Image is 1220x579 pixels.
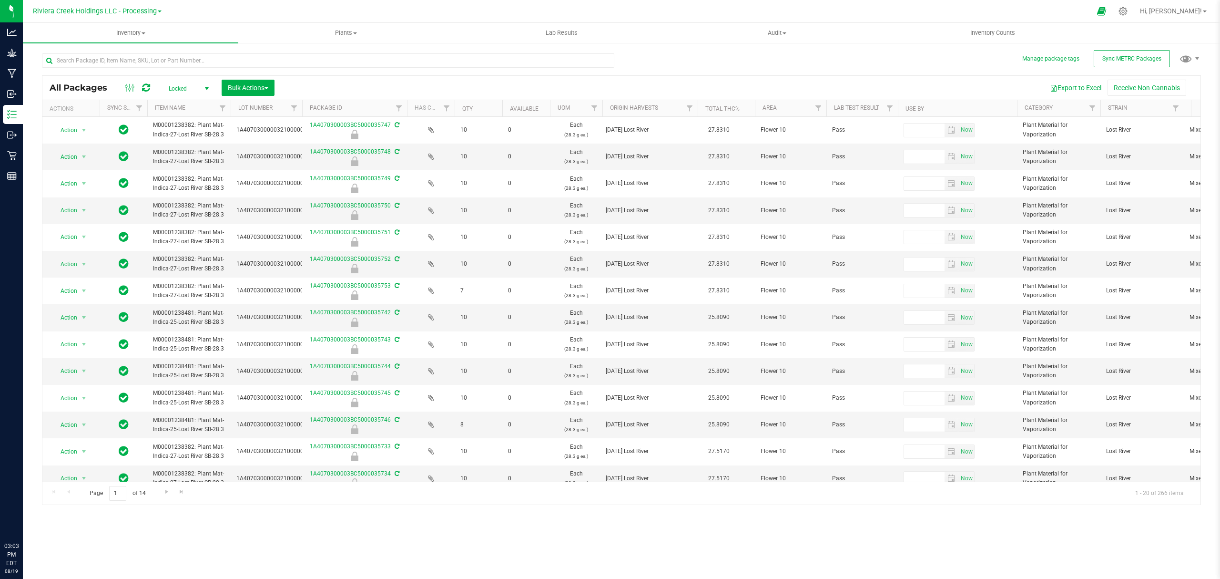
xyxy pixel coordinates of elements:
[761,340,821,349] span: Flower 10
[238,104,273,111] a: Lot Number
[215,100,231,116] a: Filter
[703,310,734,324] span: 25.8090
[301,264,408,273] div: Final Check Lock
[703,123,734,137] span: 27.8310
[556,201,597,219] span: Each
[393,309,399,316] span: Sync from Compliance System
[310,390,391,396] a: 1A4070300003BC5000035745
[958,338,975,352] span: Set Current date
[945,445,958,458] span: select
[78,230,90,244] span: select
[460,152,497,161] span: 10
[393,148,399,155] span: Sync from Compliance System
[10,503,38,531] iframe: Resource center
[7,48,17,58] inline-svg: Grow
[958,364,974,378] span: select
[958,150,974,164] span: select
[958,392,974,405] span: select
[160,486,173,499] a: Go to the next page
[153,255,225,273] span: M00001238382: Plant Mat-Indica-27-Lost River SB-28.3
[958,284,974,298] span: select
[78,204,90,217] span: select
[78,284,90,298] span: select
[958,284,975,298] span: Set Current date
[556,130,597,139] p: (28.3 g ea.)
[556,148,597,166] span: Each
[460,340,497,349] span: 10
[301,318,408,327] div: Final Check Lock
[1140,7,1202,15] span: Hi, [PERSON_NAME]!
[236,152,317,161] span: 1A4070300000321000000864
[703,257,734,271] span: 27.8310
[1023,282,1095,300] span: Plant Material for Vaporization
[393,256,399,262] span: Sync from Compliance System
[1023,228,1095,246] span: Plant Material for Vaporization
[811,100,826,116] a: Filter
[439,100,455,116] a: Filter
[236,259,317,269] span: 1A4070300000321000000864
[556,318,597,327] p: (28.3 g ea.)
[301,184,408,193] div: Final Check Lock
[310,175,391,182] a: 1A4070300003BC5000035749
[945,392,958,405] span: select
[703,338,734,352] span: 25.8090
[945,150,958,164] span: select
[52,284,78,298] span: Action
[958,418,974,432] span: select
[958,364,975,378] span: Set Current date
[558,104,570,111] a: UOM
[7,69,17,78] inline-svg: Manufacturing
[958,311,974,324] span: select
[119,338,129,351] span: In Sync
[958,258,974,271] span: select
[1106,233,1178,242] span: Lost River
[1108,80,1186,96] button: Receive Non-Cannabis
[1023,121,1095,139] span: Plant Material for Vaporization
[508,286,544,295] span: 0
[958,418,975,432] span: Set Current date
[761,367,821,376] span: Flower 10
[310,229,391,236] a: 1A4070300003BC5000035751
[236,313,317,322] span: 1A4070300000321000000843
[78,445,90,458] span: select
[705,105,740,112] a: Total THC%
[153,309,225,327] span: M00001238481: Plant Mat-Indica-25-Lost River SB-28.3
[703,176,734,190] span: 27.8310
[958,445,974,458] span: select
[310,256,391,262] a: 1A4070300003BC5000035752
[7,171,17,181] inline-svg: Reports
[119,310,129,324] span: In Sync
[153,228,225,246] span: M00001238382: Plant Mat-Indica-27-Lost River SB-28.3
[7,110,17,119] inline-svg: Inventory
[153,121,225,139] span: M00001238382: Plant Mat-Indica-27-Lost River SB-28.3
[175,486,189,499] a: Go to the last page
[7,89,17,99] inline-svg: Inbound
[119,150,129,163] span: In Sync
[107,104,144,111] a: Sync Status
[905,105,924,112] a: Use By
[508,313,544,322] span: 0
[393,229,399,236] span: Sync from Compliance System
[1106,125,1178,134] span: Lost River
[1085,100,1100,116] a: Filter
[301,156,408,166] div: Final Check Lock
[510,105,539,112] a: Available
[310,336,391,343] a: 1A4070300003BC5000035743
[832,313,892,322] span: Pass
[1106,286,1178,295] span: Lost River
[958,230,975,244] span: Set Current date
[832,125,892,134] span: Pass
[958,176,975,190] span: Set Current date
[945,472,958,485] span: select
[945,124,958,137] span: select
[1022,55,1079,63] button: Manage package tags
[703,150,734,164] span: 27.8310
[945,338,958,351] span: select
[462,105,473,112] a: Qty
[310,104,342,111] a: Package ID
[52,204,78,217] span: Action
[1025,104,1053,111] a: Category
[460,179,497,188] span: 10
[958,150,975,164] span: Set Current date
[703,204,734,217] span: 27.8310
